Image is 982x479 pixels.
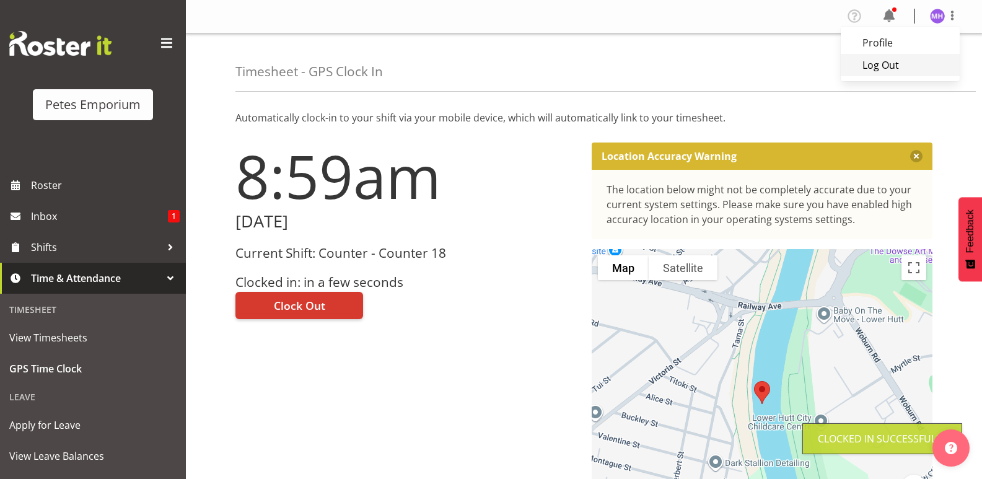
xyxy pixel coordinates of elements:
button: Show satellite imagery [649,255,717,280]
a: Apply for Leave [3,410,183,441]
span: Shifts [31,238,161,257]
span: Roster [31,176,180,195]
div: Leave [3,384,183,410]
h4: Timesheet - GPS Clock In [235,64,383,79]
a: Log Out [841,54,960,76]
span: Clock Out [274,297,325,314]
span: 1 [168,210,180,222]
span: View Timesheets [9,328,177,347]
div: Clocked in Successfully [818,431,947,446]
button: Close message [910,150,923,162]
p: Automatically clock-in to your shift via your mobile device, which will automatically link to you... [235,110,932,125]
span: Time & Attendance [31,269,161,288]
p: Location Accuracy Warning [602,150,737,162]
h2: [DATE] [235,212,577,231]
img: help-xxl-2.png [945,442,957,454]
div: The location below might not be completely accurate due to your current system settings. Please m... [607,182,918,227]
span: Feedback [965,209,976,253]
button: Feedback - Show survey [958,197,982,281]
span: View Leave Balances [9,447,177,465]
a: GPS Time Clock [3,353,183,384]
div: Petes Emporium [45,95,141,114]
a: Profile [841,32,960,54]
button: Clock Out [235,292,363,319]
a: View Leave Balances [3,441,183,472]
img: Rosterit website logo [9,31,112,56]
img: mackenzie-halford4471.jpg [930,9,945,24]
span: Inbox [31,207,168,226]
h1: 8:59am [235,143,577,209]
h3: Current Shift: Counter - Counter 18 [235,246,577,260]
h3: Clocked in: in a few seconds [235,275,577,289]
button: Toggle fullscreen view [901,255,926,280]
div: Timesheet [3,297,183,322]
a: View Timesheets [3,322,183,353]
button: Show street map [598,255,649,280]
span: GPS Time Clock [9,359,177,378]
span: Apply for Leave [9,416,177,434]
